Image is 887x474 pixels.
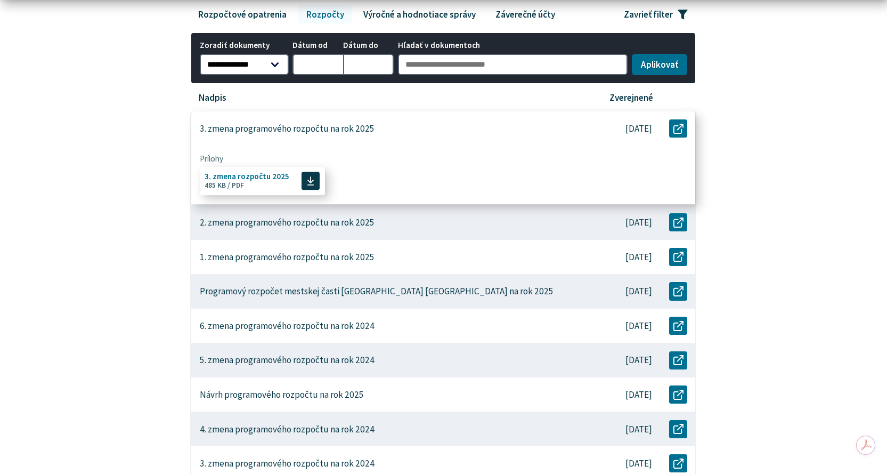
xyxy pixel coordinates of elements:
[205,172,289,180] span: 3. zmena rozpočtu 2025
[625,355,652,366] p: [DATE]
[398,54,628,75] input: Hľadať v dokumentoch
[205,181,244,190] span: 485 KB / PDF
[200,424,375,435] p: 4. zmena programového rozpočtu na rok 2024
[625,286,652,297] p: [DATE]
[625,424,652,435] p: [DATE]
[200,320,375,332] p: 6. zmena programového rozpočtu na rok 2024
[625,123,652,134] p: [DATE]
[200,286,554,297] p: Programový rozpočet mestskej časti [GEOGRAPHIC_DATA] [GEOGRAPHIC_DATA] na rok 2025
[200,41,289,50] span: Zoradiť dokumenty
[343,54,394,75] input: Dátum do
[190,5,294,23] a: Rozpočtové opatrenia
[625,389,652,400] p: [DATE]
[200,355,375,366] p: 5. zmena programového rozpočtu na rok 2024
[343,41,394,50] span: Dátum do
[200,458,375,469] p: 3. zmena programového rozpočtu na rok 2024
[632,54,687,75] button: Aplikovať
[200,154,688,164] span: Prílohy
[356,5,484,23] a: Výročné a hodnotiace správy
[200,123,375,134] p: 3. zmena programového rozpočtu na rok 2025
[200,389,364,400] p: Návrh programového rozpočtu na rok 2025
[200,217,375,228] p: 2. zmena programového rozpočtu na rok 2025
[616,5,696,23] button: Zavrieť filter
[487,5,563,23] a: Záverečné účty
[200,54,289,75] select: Zoradiť dokumenty
[292,54,343,75] input: Dátum od
[625,320,652,332] p: [DATE]
[298,5,352,23] a: Rozpočty
[625,217,652,228] p: [DATE]
[625,458,652,469] p: [DATE]
[398,41,628,50] span: Hľadať v dokumentoch
[200,167,325,195] a: 3. zmena rozpočtu 2025 485 KB / PDF
[624,9,673,20] span: Zavrieť filter
[199,92,226,103] p: Nadpis
[292,41,343,50] span: Dátum od
[200,252,375,263] p: 1. zmena programového rozpočtu na rok 2025
[609,92,653,103] p: Zverejnené
[625,252,652,263] p: [DATE]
